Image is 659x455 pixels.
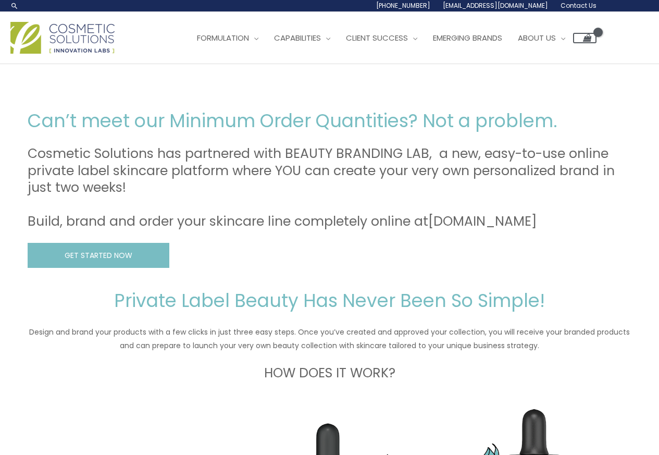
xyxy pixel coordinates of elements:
a: Search icon link [10,2,19,10]
h3: Cosmetic Solutions has partnered with BEAUTY BRANDING LAB, a new, easy-to-use online private labe... [28,145,632,230]
span: Capabilities [274,32,321,43]
span: [EMAIL_ADDRESS][DOMAIN_NAME] [443,1,548,10]
h3: HOW DOES IT WORK? [28,365,632,382]
img: Cosmetic Solutions Logo [10,22,115,54]
a: Client Success [338,22,425,54]
a: Emerging Brands [425,22,510,54]
a: About Us [510,22,573,54]
span: Client Success [346,32,408,43]
a: View Shopping Cart, empty [573,33,596,43]
span: [PHONE_NUMBER] [376,1,430,10]
span: About Us [518,32,556,43]
span: Contact Us [561,1,596,10]
nav: Site Navigation [181,22,596,54]
h2: Private Label Beauty Has Never Been So Simple! [28,289,632,313]
p: Design and brand your products with a few clicks in just three easy steps. Once you’ve created an... [28,325,632,352]
a: [DOMAIN_NAME] [428,212,537,230]
a: GET STARTED NOW [28,243,169,268]
span: Formulation [197,32,249,43]
span: Emerging Brands [433,32,502,43]
h2: Can’t meet our Minimum Order Quantities? Not a problem. [28,109,632,133]
a: Formulation [189,22,266,54]
a: Capabilities [266,22,338,54]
